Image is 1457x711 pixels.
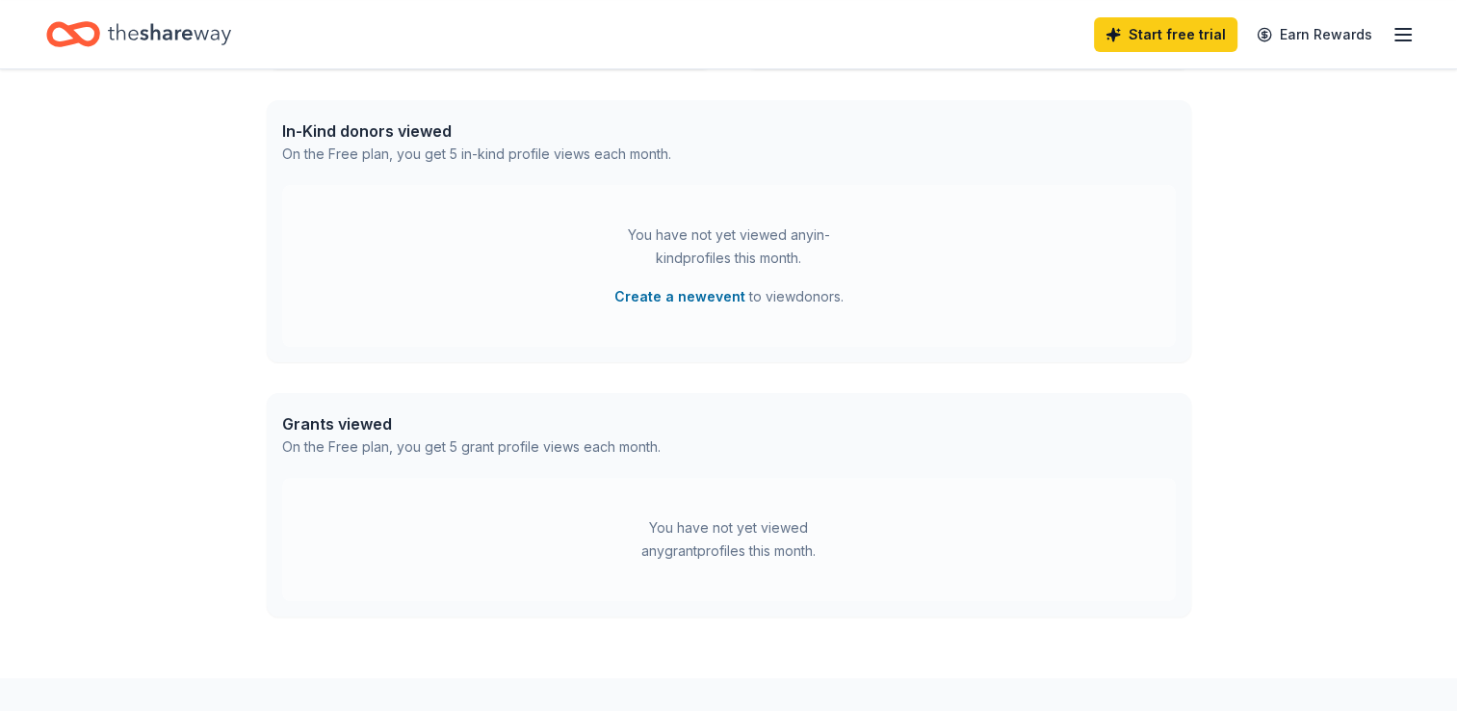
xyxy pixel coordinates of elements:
[1094,17,1237,52] a: Start free trial
[614,285,745,308] button: Create a newevent
[609,224,849,270] div: You have not yet viewed any in-kind profiles this month.
[282,435,661,459] div: On the Free plan, you get 5 grant profile views each month.
[609,516,849,563] div: You have not yet viewed any grant profiles this month.
[614,285,844,308] span: to view donors .
[282,143,671,166] div: On the Free plan, you get 5 in-kind profile views each month.
[282,119,671,143] div: In-Kind donors viewed
[46,12,231,57] a: Home
[1245,17,1384,52] a: Earn Rewards
[282,412,661,435] div: Grants viewed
